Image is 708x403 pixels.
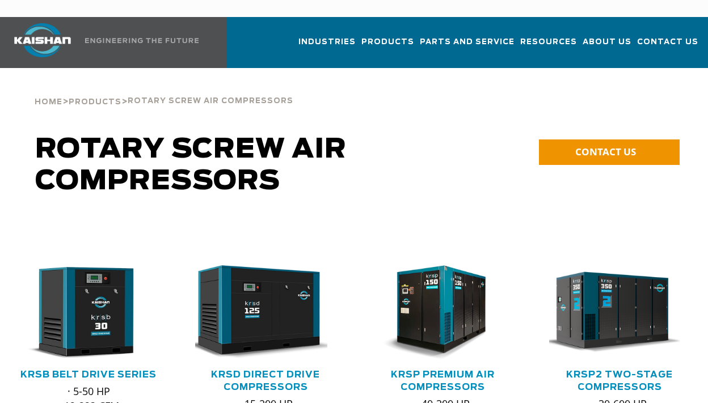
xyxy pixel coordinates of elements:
[520,36,577,49] span: Resources
[637,36,698,49] span: Contact Us
[361,27,414,66] a: Products
[128,97,293,105] span: Rotary Screw Air Compressors
[298,36,356,49] span: Industries
[520,27,577,66] a: Resources
[85,38,199,43] img: Engineering the future
[549,265,690,360] div: krsp350
[211,370,320,392] a: KRSD Direct Drive Compressors
[637,27,698,66] a: Contact Us
[69,96,121,107] a: Products
[18,265,159,360] div: krsb30
[566,370,673,392] a: KRSP2 Two-Stage Compressors
[420,27,515,66] a: Parts and Service
[35,99,62,106] span: Home
[10,265,150,360] img: krsb30
[20,370,157,379] a: KRSB Belt Drive Series
[69,99,121,106] span: Products
[539,139,680,165] a: CONTACT US
[195,265,336,360] div: krsd125
[361,36,414,49] span: Products
[35,136,347,195] span: Rotary Screw Air Compressors
[420,36,515,49] span: Parts and Service
[391,370,495,392] a: KRSP Premium Air Compressors
[298,27,356,66] a: Industries
[583,36,631,49] span: About Us
[575,145,636,158] span: CONTACT US
[372,265,513,360] div: krsp150
[583,27,631,66] a: About Us
[364,265,504,360] img: krsp150
[35,68,293,111] div: > >
[35,96,62,107] a: Home
[541,265,681,360] img: krsp350
[187,265,327,360] img: krsd125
